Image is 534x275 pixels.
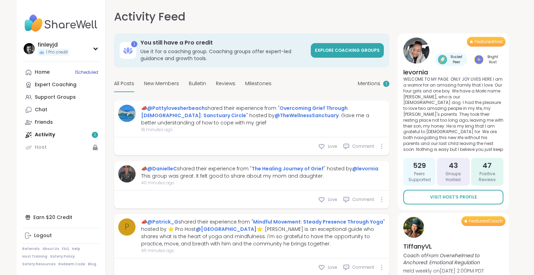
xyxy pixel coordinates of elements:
span: New Members [144,80,179,87]
a: Safety Policy [50,254,75,259]
a: Friends [22,116,100,129]
div: 📣 shared their experience from " " hosted by ⭐ Pro Host ⭐: [PERSON_NAME] is an exceptional guide ... [141,218,385,248]
i: From Overwhelmed to Anchored: Emotional Regulation [403,252,480,266]
span: Visit Host’s Profile [430,194,477,200]
a: @Patrick_G [147,218,178,225]
a: Visit Host’s Profile [403,190,503,204]
div: Home [35,69,50,76]
span: Love [328,196,337,203]
p: Coach of [403,252,503,266]
div: 📣 shared their experience from " " hosted by : This group was great. It felt good to share about ... [141,165,385,180]
span: Mentions [358,80,380,87]
h4: TiffanyVL [403,242,503,251]
span: 40 minutes ago [141,180,385,186]
span: 47 [483,161,492,170]
a: Help [72,246,80,251]
div: Expert Coaching [35,81,76,88]
span: P [124,221,129,233]
span: Rocket Peer [448,54,464,65]
img: Bright Host [474,55,484,64]
span: 45 minutes ago [141,248,385,254]
span: Milestones [245,80,272,87]
a: Home1Scheduled [22,66,100,79]
a: Logout [22,229,100,242]
div: Logout [34,232,52,239]
span: Comment [353,143,374,149]
span: Groups Hosted [440,171,467,183]
img: levornia [403,38,429,64]
span: 529 [413,161,426,170]
span: Reviews [216,80,235,87]
a: Overcoming Grief Through [DEMOGRAPHIC_DATA]: Sanctuary Circle [141,105,348,119]
a: Mindful Movement: Steady Presence Through Yoga [253,218,383,225]
a: About Us [42,246,59,251]
span: Positive Reviews [474,171,501,183]
a: Chat [22,104,100,116]
div: Host [35,144,47,151]
span: Love [328,264,337,270]
span: Bright Host [485,54,501,65]
span: 1 [386,81,387,87]
img: finleyjd [24,43,35,54]
span: Featured Coach [469,218,503,224]
img: Pattylovesherbeach [118,105,136,122]
a: Redeem Code [58,262,85,267]
a: Host [22,141,100,154]
img: TiffanyVL [403,217,424,238]
span: Love [328,143,337,149]
a: Safety Resources [22,262,56,267]
span: Comment [353,196,374,203]
a: @TheWellnessSanctuary [275,112,339,119]
span: 43 [449,161,458,170]
a: Blog [88,262,96,267]
div: Earn $20 Credit [22,211,100,224]
img: ShareWell Nav Logo [22,11,100,35]
h3: You still have a Pro credit [140,39,307,47]
a: Explore Coaching Groups [311,43,384,58]
span: 1 Scheduled [75,70,98,75]
div: Chat [35,106,47,113]
img: Rocket Peer [438,55,447,64]
iframe: Spotlight [176,220,181,226]
h3: Use it for a coaching group. Coaching groups offer expert-led guidance and growth tools. [140,48,307,62]
div: finleyjd [38,41,69,49]
a: Referrals [22,246,40,251]
span: Explore Coaching Groups [315,47,380,53]
span: 18 minutes ago [141,127,385,133]
p: Held weekly on [DATE] 2:00PM PDT [403,267,503,274]
div: 1 [131,41,137,47]
a: @levornia [352,165,378,172]
h4: levornia [403,68,503,76]
a: The Healing Journey of Grief [252,165,324,172]
a: @Pattylovesherbeach [147,105,205,112]
a: Expert Coaching [22,79,100,91]
span: Comment [353,264,374,270]
a: Support Groups [22,91,100,104]
span: 1 Pro credit [46,49,68,55]
span: Bulletin [189,80,206,87]
a: FAQ [62,246,69,251]
a: Host Training [22,254,47,259]
div: Friends [35,119,53,126]
div: 📣 shared their experience from " " hosted by : Gave me a better understanding of how to cope with... [141,105,385,127]
div: Support Groups [35,94,76,101]
span: Peers Supported [406,171,433,183]
h1: Activity Feed [114,8,185,25]
span: All Posts [114,80,134,87]
a: @DanielleC [147,165,177,172]
img: DanielleC [118,165,136,183]
a: P [118,218,136,236]
p: WELCOME TO MY PAGE: ONLY JOY LIVES HERE I am a warrior for an amazing family that I love. Our fou... [403,76,503,154]
a: @[GEOGRAPHIC_DATA] [196,226,257,233]
span: Featured Host [475,39,503,45]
